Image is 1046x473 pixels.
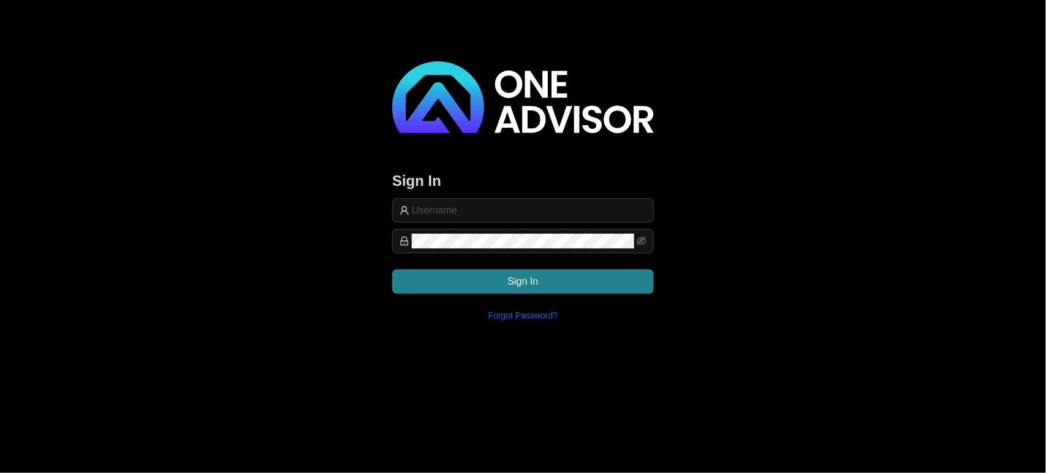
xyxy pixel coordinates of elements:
input: Username [412,203,646,218]
span: Sign In [508,274,539,289]
button: Sign In [392,269,654,294]
a: Forgot Password? [488,310,558,320]
h3: Sign In [392,171,654,191]
span: lock [400,236,409,246]
span: eye-invisible [637,236,646,246]
img: 2df55531c6924b55f21c4cf5d4484680-logo-light.svg [392,61,654,133]
span: user [400,206,409,215]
